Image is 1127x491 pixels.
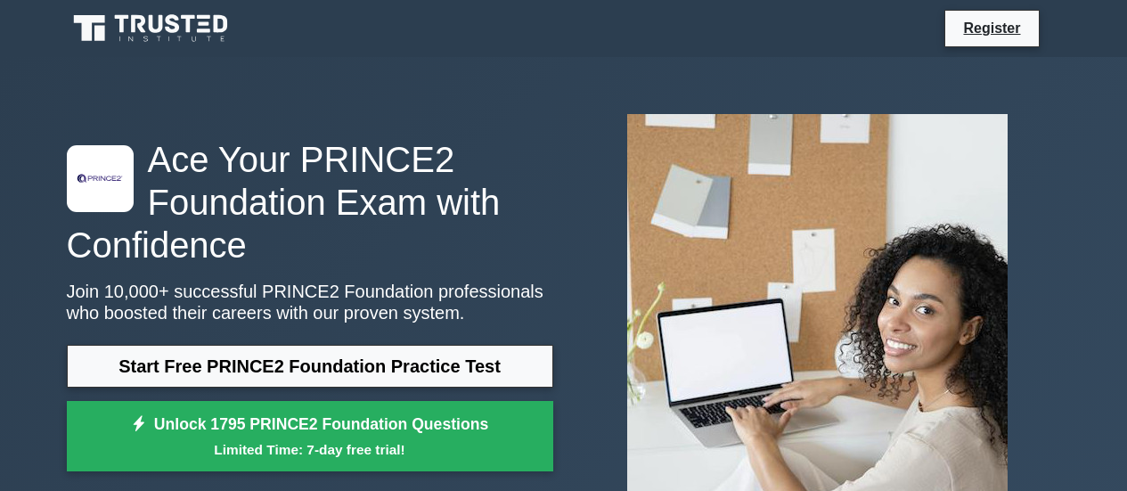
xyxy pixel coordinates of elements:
a: Start Free PRINCE2 Foundation Practice Test [67,345,553,388]
a: Unlock 1795 PRINCE2 Foundation QuestionsLimited Time: 7-day free trial! [67,401,553,472]
h1: Ace Your PRINCE2 Foundation Exam with Confidence [67,138,553,266]
small: Limited Time: 7-day free trial! [89,439,531,460]
p: Join 10,000+ successful PRINCE2 Foundation professionals who boosted their careers with our prove... [67,281,553,323]
a: Register [952,17,1031,39]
